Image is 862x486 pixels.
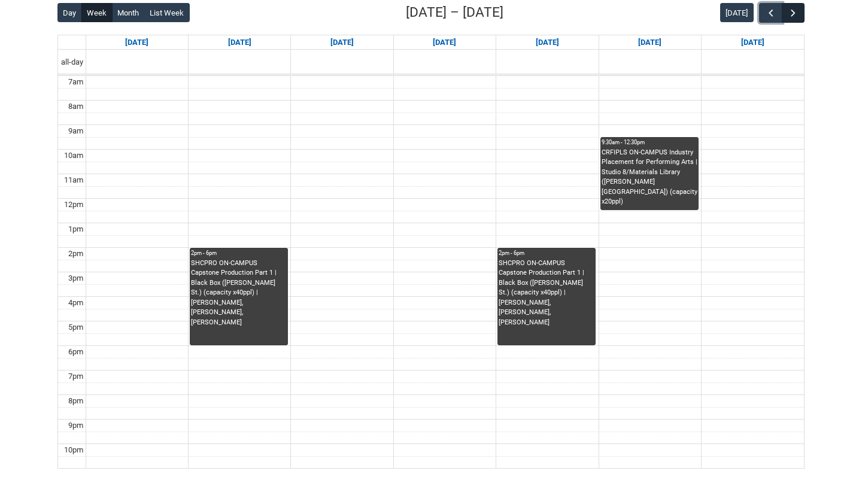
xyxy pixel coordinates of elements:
[66,346,86,358] div: 6pm
[533,35,561,50] a: Go to November 6, 2025
[499,249,594,257] div: 2pm - 6pm
[112,3,145,22] button: Month
[59,56,86,68] span: all-day
[191,249,287,257] div: 2pm - 6pm
[62,174,86,186] div: 11am
[720,3,754,22] button: [DATE]
[226,35,254,50] a: Go to November 3, 2025
[66,125,86,137] div: 9am
[782,3,805,23] button: Next Week
[66,223,86,235] div: 1pm
[191,259,287,328] div: SHCPRO ON-CAMPUS Capstone Production Part 1 | Black Box ([PERSON_NAME] St.) (capacity x40ppl) | [...
[430,35,459,50] a: Go to November 5, 2025
[144,3,190,22] button: List Week
[636,35,664,50] a: Go to November 7, 2025
[66,321,86,333] div: 5pm
[62,150,86,162] div: 10am
[66,297,86,309] div: 4pm
[57,3,82,22] button: Day
[62,199,86,211] div: 12pm
[602,138,697,147] div: 9:30am - 12:30pm
[66,272,86,284] div: 3pm
[739,35,767,50] a: Go to November 8, 2025
[66,101,86,113] div: 8am
[66,395,86,407] div: 8pm
[499,259,594,328] div: SHCPRO ON-CAMPUS Capstone Production Part 1 | Black Box ([PERSON_NAME] St.) (capacity x40ppl) | [...
[66,420,86,432] div: 9pm
[66,76,86,88] div: 7am
[123,35,151,50] a: Go to November 2, 2025
[62,444,86,456] div: 10pm
[66,370,86,382] div: 7pm
[66,248,86,260] div: 2pm
[81,3,113,22] button: Week
[406,2,503,23] h2: [DATE] – [DATE]
[759,3,782,23] button: Previous Week
[328,35,356,50] a: Go to November 4, 2025
[602,148,697,207] div: CRFIPLS ON-CAMPUS Industry Placement for Performing Arts | Studio 8/Materials Library ([PERSON_NA...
